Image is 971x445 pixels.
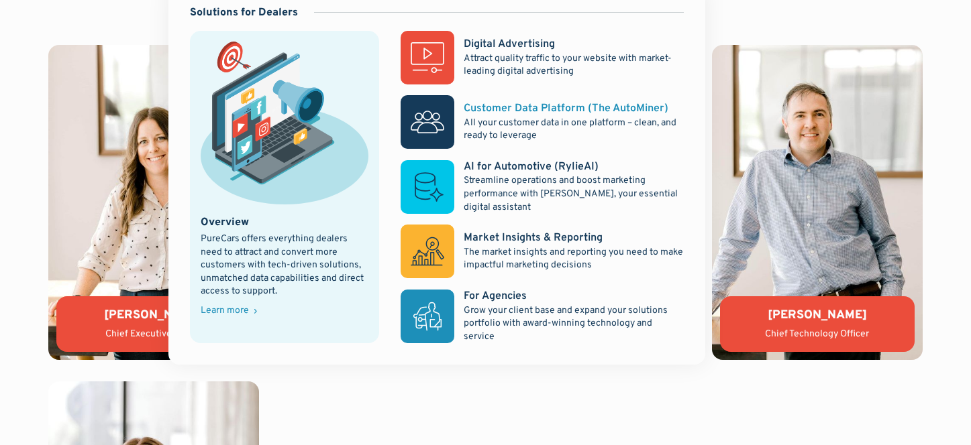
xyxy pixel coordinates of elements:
[401,160,684,214] a: AI for Automotive (RylieAI)Streamline operations and boost marketing performance with [PERSON_NAM...
[190,31,379,343] a: marketing illustration showing social media channels and campaignsOverviewPureCars offers everyth...
[201,42,368,204] img: marketing illustration showing social media channels and campaigns
[464,231,603,245] div: Market Insights & Reporting
[401,95,684,149] a: Customer Data Platform (The AutoMiner)All your customer data in one platform – clean, and ready t...
[190,5,298,20] div: Solutions for Dealers
[464,52,684,78] p: Attract quality traffic to your website with market-leading digital advertising
[464,289,527,304] div: For Agencies
[464,101,668,116] div: Customer Data Platform (The AutoMiner)
[464,174,684,214] p: Streamline operations and boost marketing performance with [PERSON_NAME], your essential digital ...
[401,31,684,84] a: Digital AdvertisingAttract quality traffic to your website with market-leading digital advertising
[201,233,368,298] div: PureCars offers everything dealers need to attract and convert more customers with tech-driven so...
[464,37,555,52] div: Digital Advertising
[464,246,684,272] p: The market insights and reporting you need to make impactful marketing decisions
[464,304,684,344] p: Grow your client base and expand your solutions portfolio with award-winning technology and service
[401,225,684,278] a: Market Insights & ReportingThe market insights and reporting you need to make impactful marketing...
[67,307,240,324] div: [PERSON_NAME]
[731,307,904,324] div: [PERSON_NAME]
[201,306,249,316] div: Learn more
[48,45,259,360] img: Lauren Donalson
[731,328,904,341] div: Chief Technology Officer
[401,289,684,343] a: For AgenciesGrow your client base and expand your solutions portfolio with award-winning technolo...
[464,160,599,174] div: AI for Automotive (RylieAI)
[67,328,240,341] div: Chief Executive Officer
[712,45,923,360] img: Tony Compton
[201,215,249,230] div: Overview
[464,117,684,143] p: All your customer data in one platform – clean, and ready to leverage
